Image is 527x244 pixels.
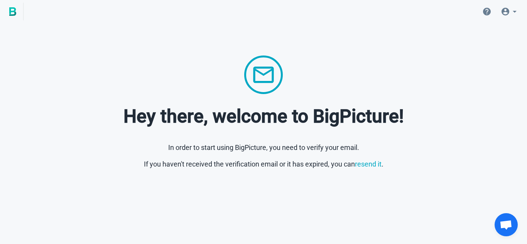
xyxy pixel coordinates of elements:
[12,142,515,153] p: In order to start using BigPicture, you need to verify your email.
[495,213,518,236] a: Open chat
[9,7,16,16] img: BigPicture.io
[12,103,515,130] h1: Hey there, welcome to BigPicture!
[355,160,382,168] a: resend it
[12,159,515,169] p: If you haven't received the verification email or it has expired, you can .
